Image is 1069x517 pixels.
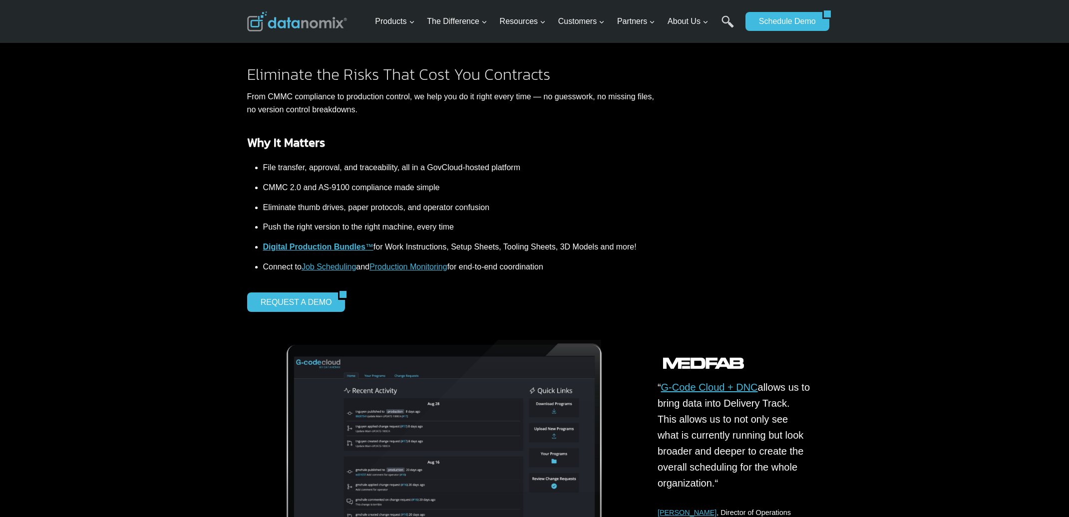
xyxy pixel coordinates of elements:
li: Connect to and for end-to-end coordination [263,257,655,277]
li: for Work Instructions, Setup Sheets, Tooling Sheets, 3D Models and more! [263,237,655,257]
span: Resources [500,15,546,28]
li: CMMC 2.0 and AS-9100 compliance made simple [263,178,655,198]
span: About Us [668,15,709,28]
span: The Difference [427,15,487,28]
a: [PERSON_NAME] [658,509,716,517]
a: Job Scheduling [302,262,356,271]
p: “ allows us to bring data into Delivery Track. This allows us to not only see what is currently r... [658,379,810,491]
a: G-Code Cloud + DNC [661,382,758,393]
li: Eliminate thumb drives, paper protocols, and operator confusion [263,198,655,218]
h2: Eliminate the Risks That Cost You Contracts [247,66,655,82]
span: Customers [558,15,605,28]
strong: Digital Production Bundles [263,243,365,251]
p: From CMMC compliance to production control, we help you do it right every time — no guesswork, no... [247,90,655,116]
img: Datanomix [247,11,347,31]
a: Production Monitoring [369,262,447,271]
li: File transfer, approval, and traceability, all in a GovCloud-hosted platform [263,158,655,178]
span: Partners [617,15,655,28]
a: Digital Production Bundles™ [263,243,373,251]
a: REQUEST A DEMO [247,292,339,311]
img: Datanomix Customer - Medfab [658,352,749,380]
strong: Why It Matters [247,134,325,151]
a: Schedule Demo [745,12,822,31]
li: Push the right version to the right machine, every time [263,217,655,237]
nav: Primary Navigation [371,5,740,38]
span: Products [375,15,414,28]
a: Search [721,15,734,38]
